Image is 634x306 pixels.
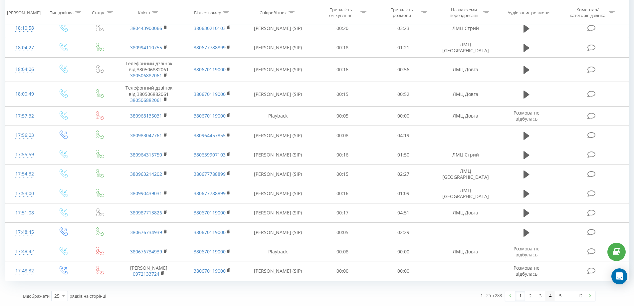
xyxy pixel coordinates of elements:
[568,7,607,18] div: Коментар/категорія дзвінка
[194,44,226,51] a: 380677788899
[244,106,312,126] td: Playback
[92,10,105,15] div: Статус
[312,203,373,222] td: 00:17
[312,261,373,281] td: 00:00
[312,38,373,57] td: 00:18
[117,261,180,281] td: [PERSON_NAME]
[434,19,497,38] td: ЛМЦ Стрий
[194,132,226,139] a: 380964457855
[434,184,497,203] td: ЛМЦ [GEOGRAPHIC_DATA]
[130,248,162,255] a: 380676734939
[565,291,575,301] div: …
[194,113,226,119] a: 380670119000
[312,242,373,261] td: 00:08
[130,113,162,119] a: 380968135031
[373,126,434,145] td: 04:19
[244,242,312,261] td: Playback
[12,22,38,35] div: 18:10:58
[515,291,525,301] a: 1
[244,203,312,222] td: [PERSON_NAME] (SIP)
[514,110,539,122] span: Розмова не відбулась
[575,291,585,301] a: 12
[434,164,497,184] td: ЛМЦ [GEOGRAPHIC_DATA]
[130,97,162,103] a: 380506882061
[138,10,150,15] div: Клієнт
[312,19,373,38] td: 00:20
[323,7,359,18] div: Тривалість очікування
[481,292,502,299] div: 1 - 25 з 288
[312,145,373,164] td: 00:16
[130,171,162,177] a: 380963214202
[508,10,549,15] div: Аудіозапис розмови
[434,38,497,57] td: ЛМЦ [GEOGRAPHIC_DATA]
[12,129,38,142] div: 17:56:03
[312,82,373,107] td: 00:15
[133,271,159,277] a: 0972133724
[130,190,162,196] a: 380990439031
[130,152,162,158] a: 380964315750
[244,19,312,38] td: [PERSON_NAME] (SIP)
[130,209,162,216] a: 380987713826
[194,10,221,15] div: Бізнес номер
[12,110,38,123] div: 17:57:32
[244,223,312,242] td: [PERSON_NAME] (SIP)
[12,63,38,76] div: 18:04:06
[12,148,38,161] div: 17:55:59
[244,57,312,82] td: [PERSON_NAME] (SIP)
[70,293,106,299] span: рядків на сторінці
[244,126,312,145] td: [PERSON_NAME] (SIP)
[130,25,162,31] a: 380443900066
[12,187,38,200] div: 17:53:00
[12,226,38,239] div: 17:48:45
[373,57,434,82] td: 00:56
[373,82,434,107] td: 00:52
[7,10,41,15] div: [PERSON_NAME]
[194,66,226,73] a: 380670119000
[12,206,38,219] div: 17:51:08
[373,184,434,203] td: 01:09
[23,293,50,299] span: Відображати
[194,25,226,31] a: 380630210103
[50,10,74,15] div: Тип дзвінка
[12,41,38,54] div: 18:04:27
[373,223,434,242] td: 02:29
[194,209,226,216] a: 380670119000
[194,171,226,177] a: 380677788899
[545,291,555,301] a: 4
[244,261,312,281] td: [PERSON_NAME] (SIP)
[244,184,312,203] td: [PERSON_NAME] (SIP)
[373,164,434,184] td: 02:27
[434,242,497,261] td: ЛМЦ Довга
[117,57,180,82] td: Телефонний дзвінок від 380506882061
[194,248,226,255] a: 380670119000
[384,7,420,18] div: Тривалість розмови
[373,106,434,126] td: 00:00
[373,261,434,281] td: 00:00
[434,203,497,222] td: ЛМЦ Довга
[244,38,312,57] td: [PERSON_NAME] (SIP)
[312,184,373,203] td: 00:16
[434,82,497,107] td: ЛМЦ Довга
[514,265,539,277] span: Розмова не відбулась
[130,44,162,51] a: 380994110755
[312,106,373,126] td: 00:05
[117,82,180,107] td: Телефонний дзвінок від 380506882061
[434,145,497,164] td: ЛМЦ Стрий
[611,268,627,284] div: Open Intercom Messenger
[54,293,60,299] div: 25
[194,91,226,97] a: 380670119000
[12,88,38,101] div: 18:00:49
[244,145,312,164] td: [PERSON_NAME] (SIP)
[525,291,535,301] a: 2
[514,245,539,258] span: Розмова не відбулась
[312,126,373,145] td: 00:08
[446,7,482,18] div: Назва схеми переадресації
[194,152,226,158] a: 380639907103
[434,57,497,82] td: ЛМЦ Довга
[130,72,162,79] a: 380506882061
[244,164,312,184] td: [PERSON_NAME] (SIP)
[12,264,38,277] div: 17:48:32
[12,167,38,180] div: 17:54:32
[373,145,434,164] td: 01:50
[434,106,497,126] td: ЛМЦ Довга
